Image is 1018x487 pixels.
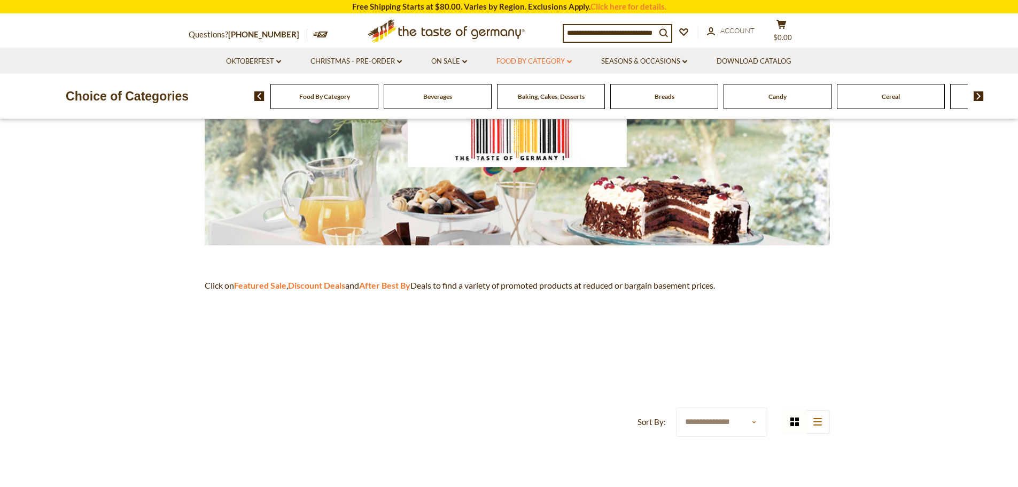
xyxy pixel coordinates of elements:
a: Beverages [423,92,452,101]
img: previous arrow [254,91,265,101]
label: Sort By: [638,415,666,429]
a: Breads [655,92,674,101]
a: Christmas - PRE-ORDER [310,56,402,67]
a: On Sale [431,56,467,67]
a: Food By Category [496,56,572,67]
a: Click here for details. [590,2,666,11]
span: $0.00 [773,33,792,42]
a: Cereal [882,92,900,101]
a: Baking, Cakes, Desserts [518,92,585,101]
img: the-taste-of-germany-barcode-3.jpg [205,89,830,245]
a: Download Catalog [717,56,791,67]
p: Questions? [189,28,307,42]
a: Seasons & Occasions [601,56,687,67]
span: Account [720,26,755,35]
a: Featured Sale [234,280,286,290]
span: Click on , and Deals to find a variety of promoted products at reduced or bargain basement prices. [205,280,715,290]
img: next arrow [974,91,984,101]
a: Oktoberfest [226,56,281,67]
a: Food By Category [299,92,350,101]
a: [PHONE_NUMBER] [228,29,299,39]
a: Discount Deals [288,280,345,290]
a: Account [707,25,755,37]
button: $0.00 [766,19,798,46]
a: After Best By [359,280,410,290]
a: Candy [768,92,787,101]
